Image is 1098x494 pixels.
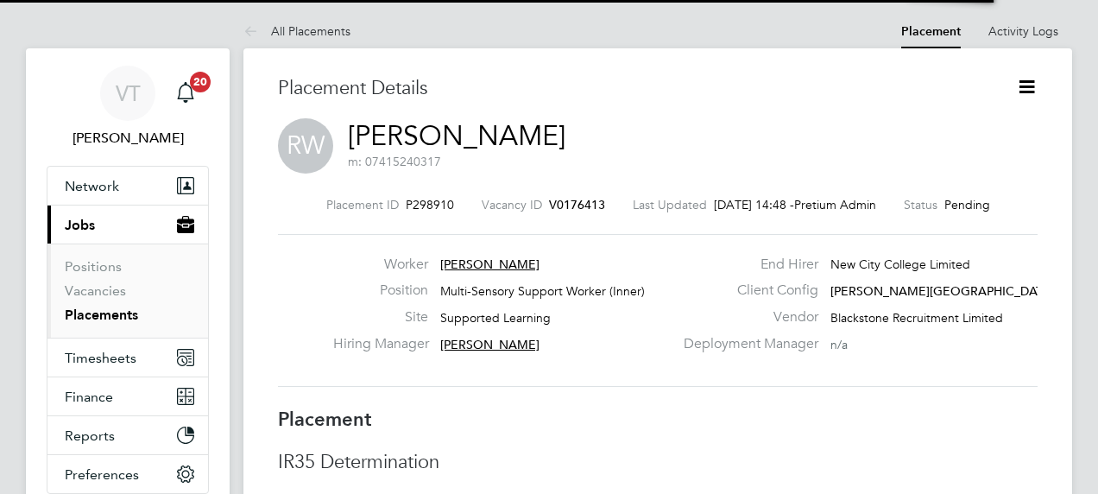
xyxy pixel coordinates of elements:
span: [PERSON_NAME] [440,256,540,272]
span: 20 [190,72,211,92]
a: Placements [65,307,138,323]
button: Timesheets [47,339,208,377]
label: Vacancy ID [482,197,542,212]
span: Reports [65,427,115,444]
span: Pretium Admin [794,197,876,212]
span: m: 07415240317 [348,154,441,169]
span: V0176413 [549,197,605,212]
a: Activity Logs [988,23,1058,39]
span: [DATE] 14:48 - [714,197,794,212]
label: Client Config [673,282,818,300]
a: Positions [65,258,122,275]
label: Position [333,282,428,300]
span: Finance [65,389,113,405]
span: [PERSON_NAME] [440,337,540,352]
span: n/a [830,337,848,352]
label: Status [904,197,937,212]
a: Placement [901,24,961,39]
span: Multi-Sensory Support Worker (Inner) [440,283,645,299]
label: Hiring Manager [333,335,428,353]
span: Supported Learning [440,310,551,326]
b: Placement [278,408,372,431]
label: Worker [333,256,428,274]
button: Finance [47,377,208,415]
span: P298910 [406,197,454,212]
span: New City College Limited [830,256,970,272]
a: Vacancies [65,282,126,299]
span: Pending [944,197,990,212]
label: Placement ID [326,197,399,212]
span: Blackstone Recruitment Limited [830,310,1003,326]
label: Site [333,308,428,326]
span: [PERSON_NAME][GEOGRAPHIC_DATA] [830,283,1054,299]
h3: Placement Details [278,76,990,101]
button: Jobs [47,206,208,244]
span: VT [116,82,141,104]
button: Network [47,167,208,205]
label: Deployment Manager [673,335,818,353]
span: Victoria Ticehurst [47,128,209,149]
div: Jobs [47,244,208,338]
label: End Hirer [673,256,818,274]
a: 20 [168,66,203,121]
a: VT[PERSON_NAME] [47,66,209,149]
button: Reports [47,416,208,454]
a: [PERSON_NAME] [348,119,565,153]
label: Last Updated [633,197,707,212]
label: Vendor [673,308,818,326]
span: Preferences [65,466,139,483]
span: Timesheets [65,350,136,366]
button: Preferences [47,455,208,493]
a: All Placements [243,23,350,39]
span: Network [65,178,119,194]
span: Jobs [65,217,95,233]
h3: IR35 Determination [278,450,1038,475]
span: RW [278,118,333,174]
